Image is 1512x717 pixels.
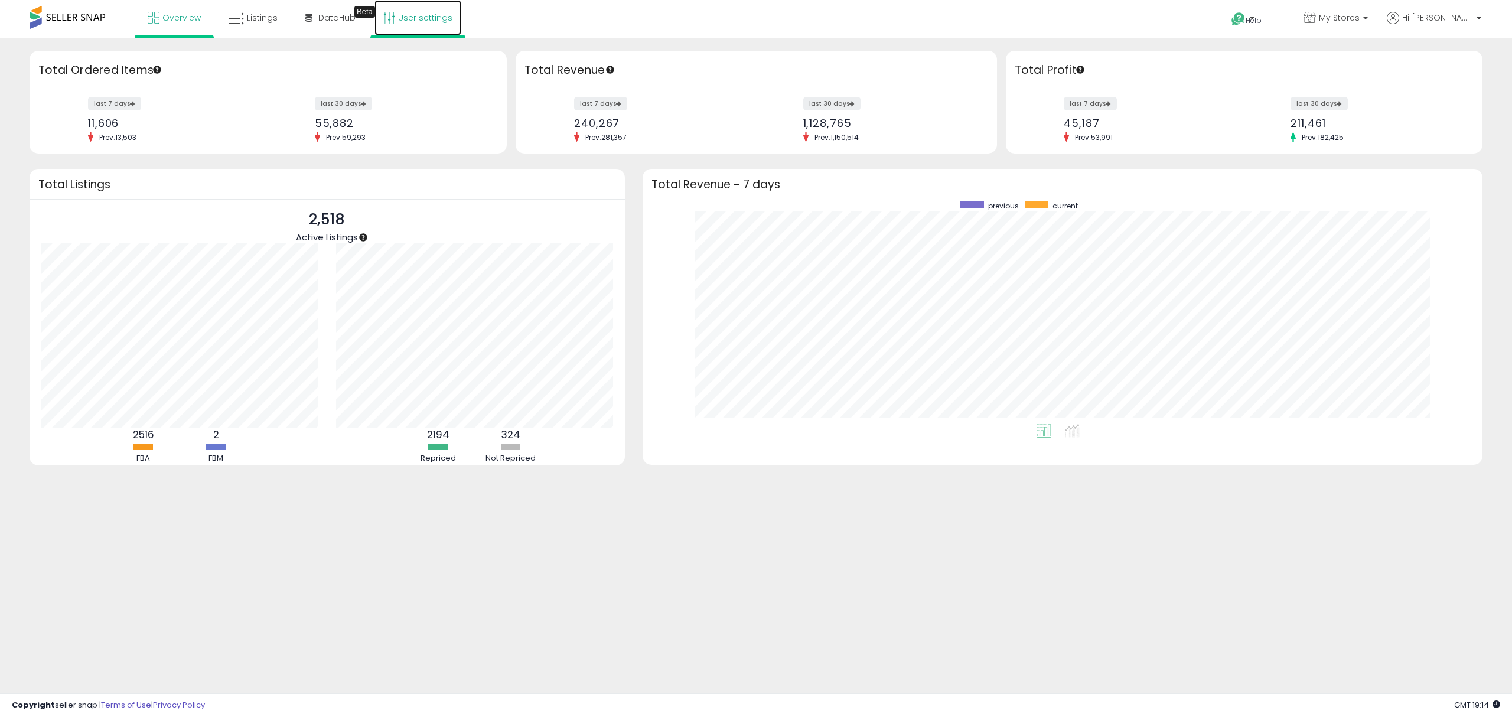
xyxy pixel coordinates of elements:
label: last 30 days [1291,97,1348,110]
a: Help [1222,3,1285,38]
h3: Total Ordered Items [38,62,498,79]
div: 1,128,765 [803,117,976,129]
span: Active Listings [296,231,358,243]
div: 55,882 [315,117,486,129]
span: Prev: 53,991 [1069,132,1119,142]
div: Tooltip anchor [354,6,375,18]
div: Tooltip anchor [152,64,162,75]
span: Prev: 182,425 [1296,132,1350,142]
h3: Total Revenue [524,62,988,79]
div: Tooltip anchor [605,64,615,75]
span: Prev: 13,503 [93,132,142,142]
div: Repriced [403,453,474,464]
span: Prev: 281,357 [579,132,633,142]
span: current [1052,201,1078,211]
div: Tooltip anchor [1075,64,1086,75]
b: 324 [501,428,520,442]
span: Listings [247,12,278,24]
h3: Total Profit [1015,62,1474,79]
div: 240,267 [574,117,747,129]
div: 211,461 [1291,117,1462,129]
div: 11,606 [88,117,259,129]
div: FBA [108,453,179,464]
b: 2516 [133,428,154,442]
div: Not Repriced [475,453,546,464]
label: last 30 days [315,97,372,110]
b: 2194 [427,428,449,442]
p: 2,518 [296,208,358,231]
span: Hi [PERSON_NAME] [1402,12,1473,24]
label: last 30 days [803,97,861,110]
span: Prev: 1,150,514 [809,132,865,142]
h3: Total Listings [38,180,616,189]
b: 2 [213,428,219,442]
span: Prev: 59,293 [320,132,372,142]
h3: Total Revenue - 7 days [651,180,1474,189]
i: Get Help [1231,12,1246,27]
label: last 7 days [574,97,627,110]
span: DataHub [318,12,356,24]
span: My Stores [1319,12,1360,24]
div: FBM [181,453,252,464]
span: previous [988,201,1019,211]
span: Help [1246,15,1262,25]
div: 45,187 [1064,117,1235,129]
label: last 7 days [1064,97,1117,110]
label: last 7 days [88,97,141,110]
span: Overview [162,12,201,24]
a: Hi [PERSON_NAME] [1387,12,1481,38]
div: Tooltip anchor [358,232,369,243]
